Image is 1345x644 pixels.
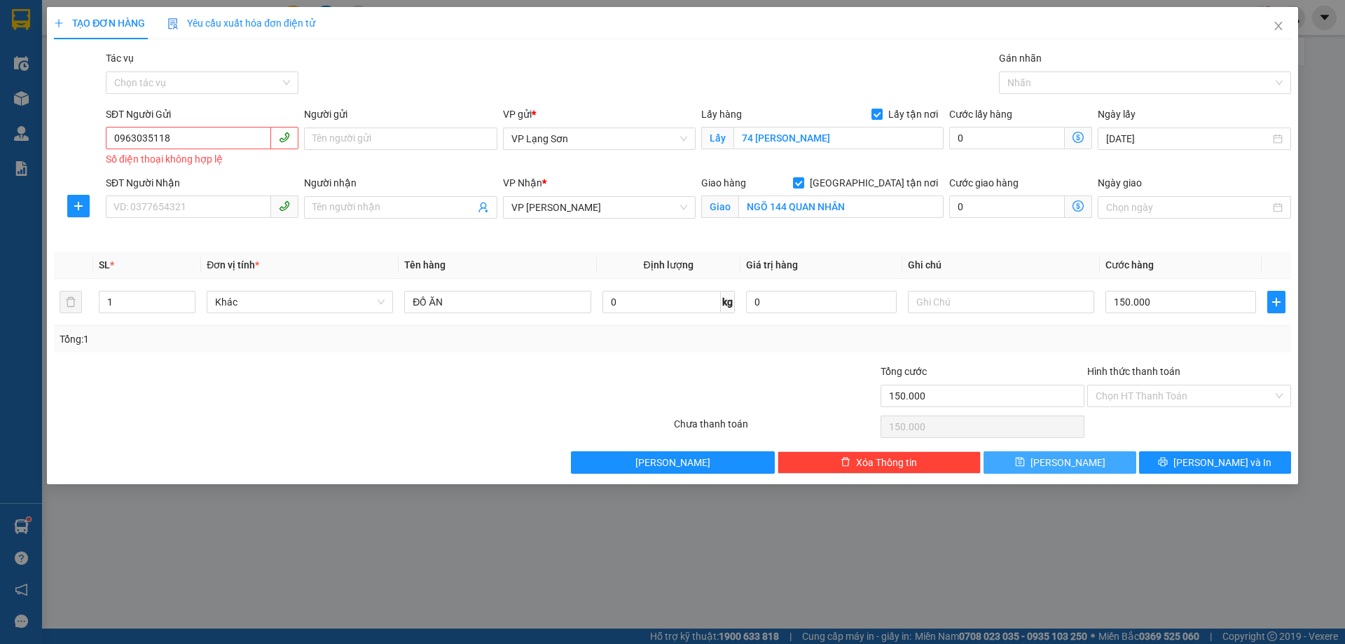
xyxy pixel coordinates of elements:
[949,109,1012,120] label: Cước lấy hàng
[106,151,298,167] div: Số điện thoại không hợp lệ
[1158,457,1168,468] span: printer
[511,128,687,149] span: VP Lạng Sơn
[1267,291,1285,313] button: plus
[804,175,944,191] span: [GEOGRAPHIC_DATA] tận nơi
[881,366,927,377] span: Tổng cước
[746,291,897,313] input: 0
[68,200,89,212] span: plus
[908,291,1094,313] input: Ghi Chú
[1173,455,1271,470] span: [PERSON_NAME] và In
[949,196,1065,218] input: Cước giao hàng
[60,331,519,347] div: Tổng: 1
[733,127,944,149] input: Lấy tận nơi
[99,259,110,270] span: SL
[215,292,385,313] span: Khác
[701,177,746,189] span: Giao hàng
[106,107,298,122] div: SĐT Người Gửi
[1072,132,1084,143] span: dollar-circle
[503,107,696,122] div: VP gửi
[1106,200,1269,215] input: Ngày giao
[841,457,850,468] span: delete
[54,18,145,29] span: TẠO ĐƠN HÀNG
[1268,296,1285,308] span: plus
[738,196,944,218] input: Giao tận nơi
[902,252,1100,279] th: Ghi chú
[1015,457,1025,468] span: save
[279,200,290,212] span: phone
[106,175,298,191] div: SĐT Người Nhận
[106,53,134,64] label: Tác vụ
[1139,451,1291,474] button: printer[PERSON_NAME] và In
[949,127,1065,149] input: Cước lấy hàng
[167,18,315,29] span: Yêu cầu xuất hóa đơn điện tử
[67,195,90,217] button: plus
[1106,131,1269,146] input: Ngày lấy
[778,451,981,474] button: deleteXóa Thông tin
[478,202,489,213] span: user-add
[54,18,64,28] span: plus
[571,451,775,474] button: [PERSON_NAME]
[949,177,1019,189] label: Cước giao hàng
[984,451,1136,474] button: save[PERSON_NAME]
[1105,259,1154,270] span: Cước hàng
[304,107,497,122] div: Người gửi
[746,259,798,270] span: Giá trị hàng
[856,455,917,470] span: Xóa Thông tin
[1072,200,1084,212] span: dollar-circle
[279,132,290,143] span: phone
[1098,177,1142,189] label: Ngày giao
[60,291,82,313] button: delete
[304,175,497,191] div: Người nhận
[511,197,687,218] span: VP Minh Khai
[701,196,738,218] span: Giao
[1030,455,1105,470] span: [PERSON_NAME]
[167,18,179,29] img: icon
[1259,7,1298,46] button: Close
[883,107,944,122] span: Lấy tận nơi
[701,127,733,149] span: Lấy
[207,259,259,270] span: Đơn vị tính
[999,53,1042,64] label: Gán nhãn
[1087,366,1180,377] label: Hình thức thanh toán
[1098,109,1136,120] label: Ngày lấy
[1273,20,1284,32] span: close
[404,259,446,270] span: Tên hàng
[701,109,742,120] span: Lấy hàng
[404,291,591,313] input: VD: Bàn, Ghế
[672,416,879,441] div: Chưa thanh toán
[503,177,542,189] span: VP Nhận
[644,259,694,270] span: Định lượng
[721,291,735,313] span: kg
[635,455,710,470] span: [PERSON_NAME]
